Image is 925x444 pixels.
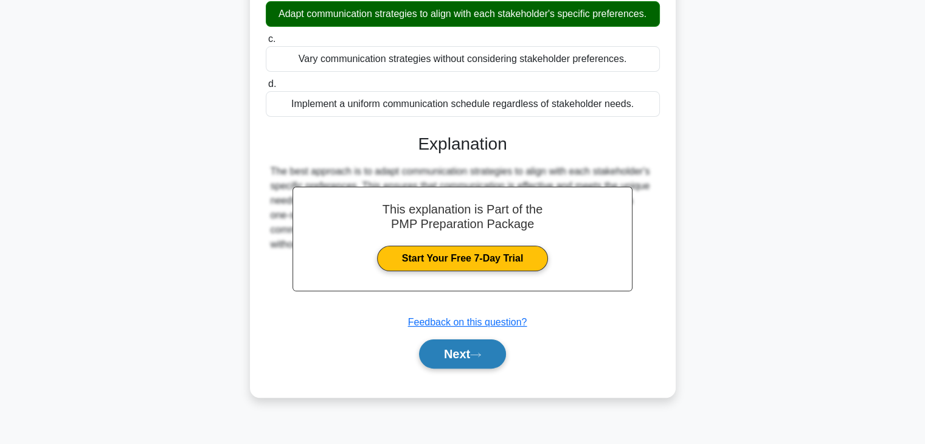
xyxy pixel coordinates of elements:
div: Implement a uniform communication schedule regardless of stakeholder needs. [266,91,660,117]
a: Feedback on this question? [408,317,527,327]
h3: Explanation [273,134,653,154]
div: Vary communication strategies without considering stakeholder preferences. [266,46,660,72]
div: The best approach is to adapt communication strategies to align with each stakeholder's specific ... [271,164,655,252]
a: Start Your Free 7-Day Trial [377,246,548,271]
span: c. [268,33,275,44]
button: Next [419,339,506,369]
span: d. [268,78,276,89]
div: Adapt communication strategies to align with each stakeholder's specific preferences. [266,1,660,27]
